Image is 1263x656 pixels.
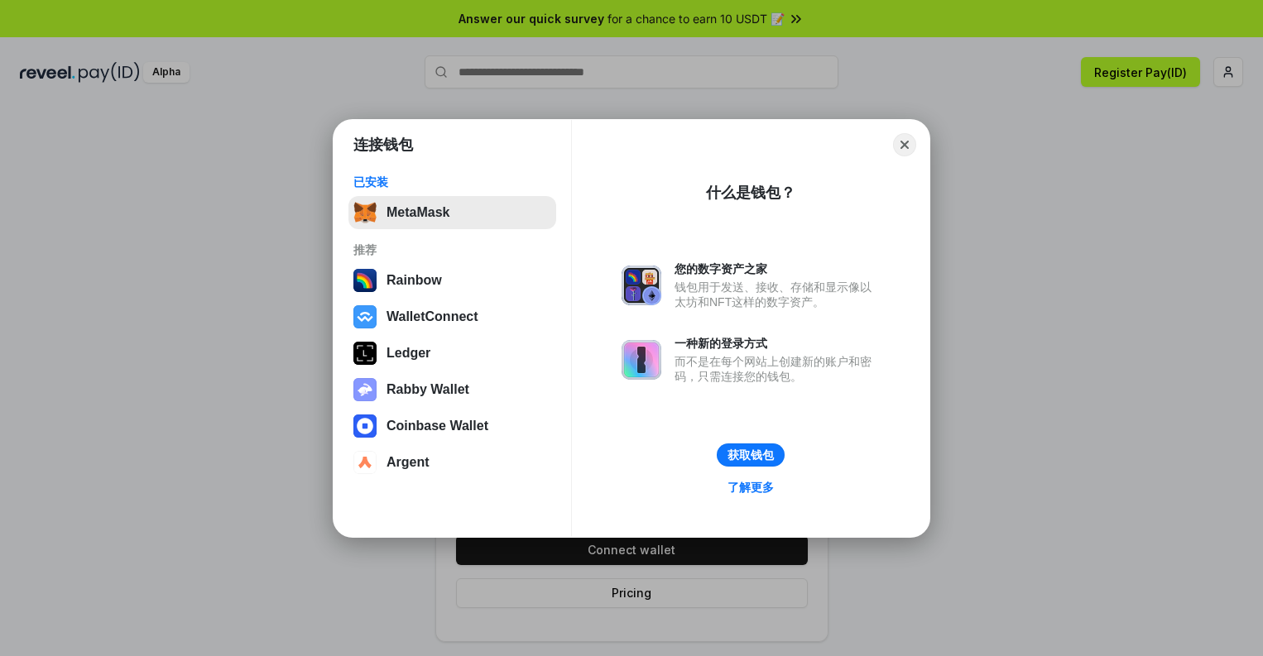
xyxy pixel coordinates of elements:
img: svg+xml,%3Csvg%20xmlns%3D%22http%3A%2F%2Fwww.w3.org%2F2000%2Fsvg%22%20fill%3D%22none%22%20viewBox... [622,340,661,380]
div: WalletConnect [387,309,478,324]
div: MetaMask [387,205,449,220]
img: svg+xml,%3Csvg%20width%3D%2228%22%20height%3D%2228%22%20viewBox%3D%220%200%2028%2028%22%20fill%3D... [353,305,377,328]
img: svg+xml,%3Csvg%20fill%3D%22none%22%20height%3D%2233%22%20viewBox%3D%220%200%2035%2033%22%20width%... [353,201,377,224]
img: svg+xml,%3Csvg%20xmlns%3D%22http%3A%2F%2Fwww.w3.org%2F2000%2Fsvg%22%20fill%3D%22none%22%20viewBox... [622,266,661,305]
div: Rabby Wallet [387,382,469,397]
button: WalletConnect [348,300,556,333]
a: 了解更多 [718,476,784,498]
div: Rainbow [387,273,442,288]
div: Ledger [387,346,430,361]
button: Ledger [348,337,556,370]
button: 获取钱包 [717,443,785,467]
div: 已安装 [353,175,551,189]
div: Argent [387,455,430,470]
div: 推荐 [353,242,551,257]
button: Rabby Wallet [348,373,556,406]
div: 而不是在每个网站上创建新的账户和密码，只需连接您的钱包。 [675,354,880,384]
button: Rainbow [348,264,556,297]
img: svg+xml,%3Csvg%20width%3D%2228%22%20height%3D%2228%22%20viewBox%3D%220%200%2028%2028%22%20fill%3D... [353,451,377,474]
h1: 连接钱包 [353,135,413,155]
img: svg+xml,%3Csvg%20width%3D%22120%22%20height%3D%22120%22%20viewBox%3D%220%200%20120%20120%22%20fil... [353,269,377,292]
div: 钱包用于发送、接收、存储和显示像以太坊和NFT这样的数字资产。 [675,280,880,309]
img: svg+xml,%3Csvg%20width%3D%2228%22%20height%3D%2228%22%20viewBox%3D%220%200%2028%2028%22%20fill%3D... [353,414,377,438]
div: 了解更多 [728,480,774,495]
img: svg+xml,%3Csvg%20xmlns%3D%22http%3A%2F%2Fwww.w3.org%2F2000%2Fsvg%22%20fill%3D%22none%22%20viewBox... [353,378,377,401]
img: svg+xml,%3Csvg%20xmlns%3D%22http%3A%2F%2Fwww.w3.org%2F2000%2Fsvg%22%20width%3D%2228%22%20height%3... [353,342,377,365]
div: 一种新的登录方式 [675,336,880,351]
div: 什么是钱包？ [706,183,795,203]
div: 您的数字资产之家 [675,261,880,276]
div: 获取钱包 [728,448,774,462]
div: Coinbase Wallet [387,419,488,433]
button: Close [893,133,916,156]
button: Argent [348,446,556,479]
button: MetaMask [348,196,556,229]
button: Coinbase Wallet [348,409,556,443]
